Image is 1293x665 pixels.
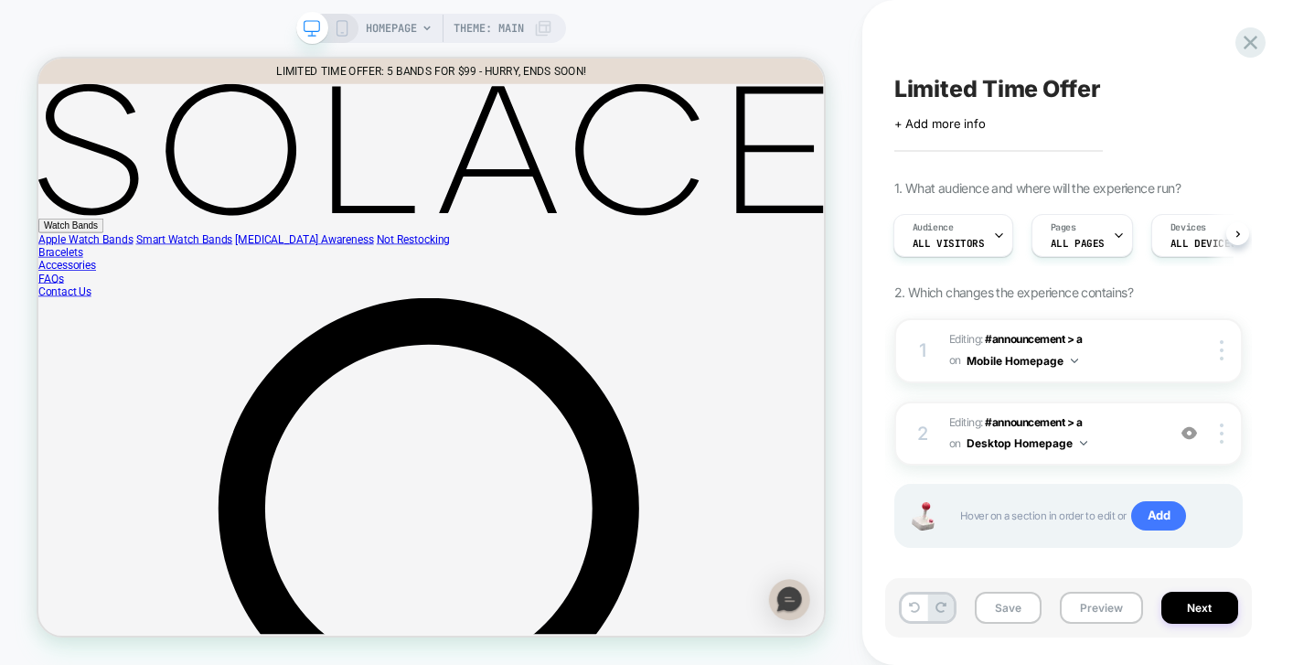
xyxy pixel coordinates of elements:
span: #announcement > a [985,415,1082,429]
a: Smart Watch Bands [130,232,259,250]
span: Theme: MAIN [454,14,524,43]
img: crossed eye [1181,425,1197,441]
span: Audience [913,221,954,234]
span: 2. Which changes the experience contains? [894,284,1133,300]
button: Mobile Homepage [967,349,1078,372]
button: Save [975,592,1042,624]
div: 1 [914,334,933,367]
span: Pages [1051,221,1076,234]
span: #announcement > a [985,332,1082,346]
span: Editing : [949,329,1156,372]
span: Devices [1170,221,1206,234]
div: 2 [914,417,933,450]
span: All Visitors [913,237,985,250]
a: Not Restocking [451,232,549,250]
span: Hover on a section in order to edit or [960,501,1223,531]
span: ALL PAGES [1051,237,1105,250]
img: close [1220,424,1224,444]
span: on [949,350,961,370]
span: Editing : [949,413,1156,456]
img: down arrow [1071,359,1078,363]
span: 1. What audience and where will the experience run? [894,180,1181,196]
span: on [949,434,961,454]
span: HOMEPAGE [366,14,417,43]
button: Preview [1060,592,1143,624]
img: Joystick [905,502,942,531]
a: LIMITED TIME OFFER: 5 BANDS FOR $99 - HURRY, ENDS SOON! [317,8,731,26]
img: close [1220,340,1224,360]
span: Add [1131,501,1187,531]
span: + Add more info [894,116,986,131]
img: down arrow [1080,441,1087,445]
button: Desktop Homepage [967,432,1087,455]
button: Next [1161,592,1238,624]
span: Limited Time Offer [894,75,1101,102]
span: ALL DEVICES [1170,237,1236,250]
a: [MEDICAL_DATA] Awareness [262,232,447,250]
